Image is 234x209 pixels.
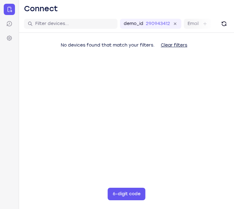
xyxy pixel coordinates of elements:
a: Settings [4,32,15,44]
button: Refresh [219,19,229,29]
label: Email [188,21,199,27]
label: demo_id [124,21,143,27]
span: No devices found that match your filters. [61,42,155,48]
input: Filter devices... [35,21,114,27]
h1: Connect [24,4,58,14]
button: 6-digit code [108,188,146,200]
a: Connect [4,4,15,15]
button: Clear filters [156,39,192,52]
a: Sessions [4,18,15,29]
